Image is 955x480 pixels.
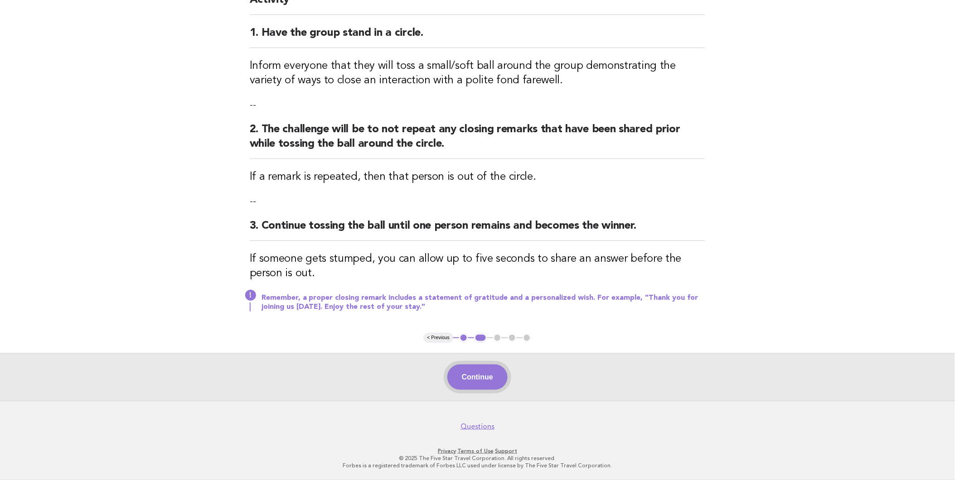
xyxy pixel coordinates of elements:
[250,219,706,241] h2: 3. Continue tossing the ball until one person remains and becomes the winner.
[250,26,706,48] h2: 1. Have the group stand in a circle.
[200,455,755,462] p: © 2025 The Five Star Travel Corporation. All rights reserved.
[250,170,706,184] h3: If a remark is repeated, then that person is out of the circle.
[250,59,706,88] h3: Inform everyone that they will toss a small/soft ball around the group demonstrating the variety ...
[250,195,706,208] p: --
[200,462,755,469] p: Forbes is a registered trademark of Forbes LLC used under license by The Five Star Travel Corpora...
[250,252,706,281] h3: If someone gets stumped, you can allow up to five seconds to share an answer before the person is...
[200,447,755,455] p: · ·
[262,293,706,312] p: Remember, a proper closing remark includes a statement of gratitude and a personalized wish. For ...
[438,448,456,454] a: Privacy
[457,448,494,454] a: Terms of Use
[459,333,468,342] button: 1
[474,333,487,342] button: 2
[424,333,453,342] button: < Previous
[250,122,706,159] h2: 2. The challenge will be to not repeat any closing remarks that have been shared prior while toss...
[447,365,508,390] button: Continue
[495,448,517,454] a: Support
[461,422,494,431] a: Questions
[250,99,706,111] p: --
